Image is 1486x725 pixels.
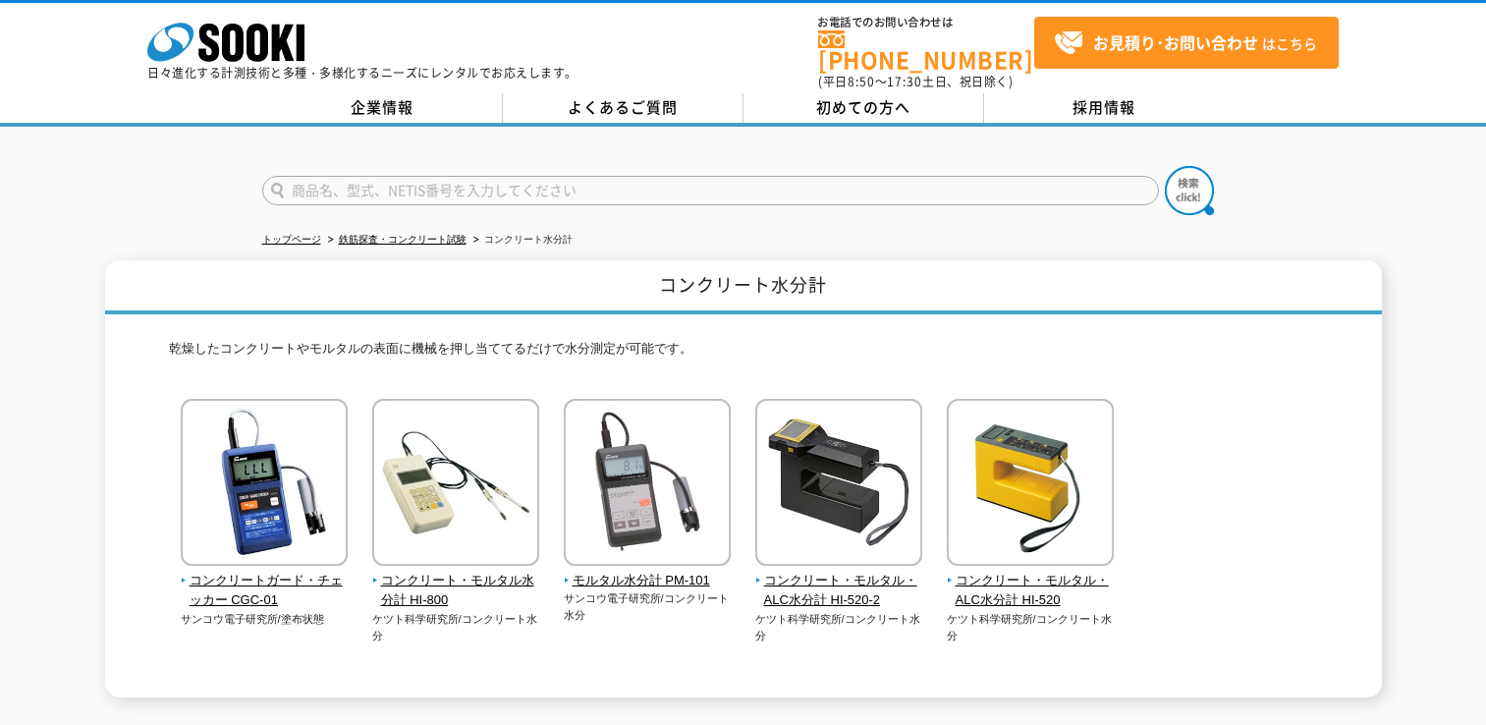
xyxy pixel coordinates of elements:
img: コンクリート・モルタル・ALC水分計 HI-520-2 [755,399,922,571]
p: 乾燥したコンクリートやモルタルの表面に機械を押し当ててるだけで水分測定が可能です。 [169,339,1318,369]
a: コンクリート・モルタル水分計 HI-800 [372,552,540,611]
span: (平日 ～ 土日、祝日除く) [818,73,1013,90]
span: コンクリート・モルタル・ALC水分計 HI-520 [947,571,1115,612]
a: よくあるご質問 [503,93,743,123]
a: コンクリート・モルタル・ALC水分計 HI-520-2 [755,552,923,611]
a: [PHONE_NUMBER] [818,30,1034,71]
span: モルタル水分計 PM-101 [564,571,732,591]
li: コンクリート水分計 [469,230,573,251]
input: 商品名、型式、NETIS番号を入力してください [262,176,1159,205]
img: モルタル水分計 PM-101 [564,399,731,571]
p: サンコウ電子研究所/塗布状態 [181,611,349,628]
a: トップページ [262,234,321,245]
a: 企業情報 [262,93,503,123]
a: コンクリートガード・チェッカー CGC-01 [181,552,349,611]
a: 鉄筋探査・コンクリート試験 [339,234,467,245]
span: コンクリート・モルタル水分計 HI-800 [372,571,540,612]
p: ケツト科学研究所/コンクリート水分 [755,611,923,643]
img: コンクリート・モルタル・ALC水分計 HI-520 [947,399,1114,571]
a: モルタル水分計 PM-101 [564,552,732,591]
a: 初めての方へ [743,93,984,123]
span: はこちら [1054,28,1317,58]
a: お見積り･お問い合わせはこちら [1034,17,1339,69]
p: ケツト科学研究所/コンクリート水分 [947,611,1115,643]
span: 17:30 [887,73,922,90]
h1: コンクリート水分計 [105,260,1382,314]
span: 8:50 [848,73,875,90]
img: btn_search.png [1165,166,1214,215]
p: 日々進化する計測技術と多種・多様化するニーズにレンタルでお応えします。 [147,67,578,79]
a: 採用情報 [984,93,1225,123]
img: コンクリートガード・チェッカー CGC-01 [181,399,348,571]
strong: お見積り･お問い合わせ [1093,30,1258,54]
span: お電話でのお問い合わせは [818,17,1034,28]
span: コンクリート・モルタル・ALC水分計 HI-520-2 [755,571,923,612]
a: コンクリート・モルタル・ALC水分計 HI-520 [947,552,1115,611]
span: コンクリートガード・チェッカー CGC-01 [181,571,349,612]
p: ケツト科学研究所/コンクリート水分 [372,611,540,643]
p: サンコウ電子研究所/コンクリート水分 [564,590,732,623]
img: コンクリート・モルタル水分計 HI-800 [372,399,539,571]
span: 初めての方へ [816,96,910,118]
